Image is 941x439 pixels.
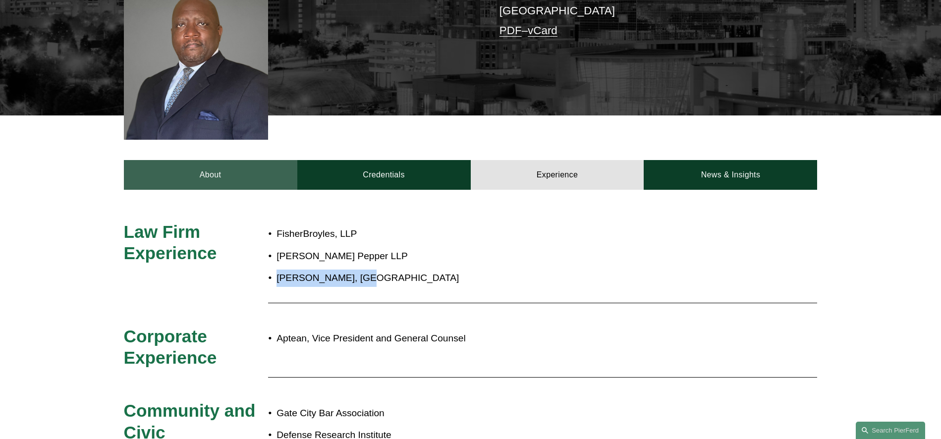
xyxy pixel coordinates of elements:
[277,330,730,347] p: Aptean, Vice President and General Counsel
[499,24,522,37] a: PDF
[277,270,730,287] p: [PERSON_NAME], [GEOGRAPHIC_DATA]
[644,160,817,190] a: News & Insights
[471,160,644,190] a: Experience
[297,160,471,190] a: Credentials
[124,327,217,368] span: Corporate Experience
[856,422,925,439] a: Search this site
[277,225,730,243] p: FisherBroyles, LLP
[124,222,217,263] span: Law Firm Experience
[277,405,730,422] p: Gate City Bar Association
[277,248,730,265] p: [PERSON_NAME] Pepper LLP
[528,24,557,37] a: vCard
[124,160,297,190] a: About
